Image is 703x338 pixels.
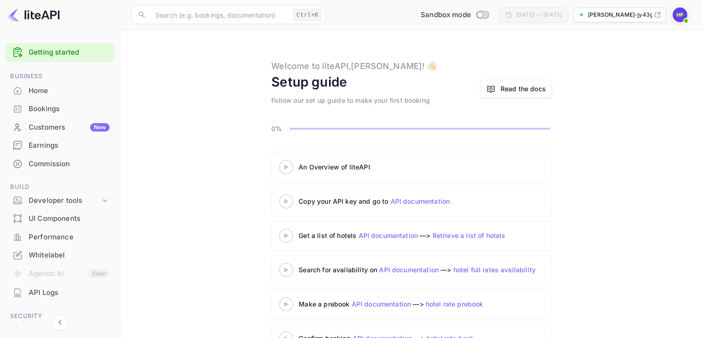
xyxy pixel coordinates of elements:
[6,82,114,99] a: Home
[29,213,110,224] div: UI Components
[426,300,483,308] a: hotel rate prebook
[299,162,530,172] div: An Overview of liteAPI
[7,7,60,22] img: LiteAPI logo
[29,122,110,133] div: Customers
[6,100,114,118] div: Bookings
[390,197,450,205] a: API documentation
[6,100,114,117] a: Bookings
[6,82,114,100] div: Home
[672,7,687,22] img: Hakim Fabio
[6,155,114,172] a: Commission
[299,299,530,309] div: Make a prebook —>
[299,231,530,240] div: Get a list of hotels —>
[6,193,114,209] div: Developer tools
[299,196,530,206] div: Copy your API key and go to
[6,137,114,154] a: Earnings
[29,195,100,206] div: Developer tools
[417,10,492,20] div: Switch to Production mode
[6,228,114,246] div: Performance
[6,155,114,173] div: Commission
[29,47,110,58] a: Getting started
[480,80,552,98] a: Read the docs
[6,210,114,228] div: UI Components
[29,140,110,151] div: Earnings
[293,9,322,21] div: Ctrl+K
[352,300,411,308] a: API documentation
[6,210,114,227] a: UI Components
[6,119,114,136] a: CustomersNew
[6,284,114,301] a: API Logs
[421,10,471,20] span: Sandbox mode
[90,123,110,131] div: New
[271,72,347,92] div: Setup guide
[6,43,114,62] div: Getting started
[29,86,110,96] div: Home
[271,124,287,133] p: 0%
[6,284,114,302] div: API Logs
[6,228,114,245] a: Performance
[358,232,418,239] a: API documentation
[433,232,506,239] a: Retrieve a list of hotels
[29,288,110,298] div: API Logs
[299,265,622,275] div: Search for availability on —>
[52,314,68,331] button: Collapse navigation
[29,232,110,243] div: Performance
[6,246,114,264] div: Whitelabel
[6,71,114,81] span: Business
[6,182,114,192] span: Build
[29,104,110,114] div: Bookings
[516,11,562,19] div: [DATE] — [DATE]
[29,325,110,336] div: Team management
[453,266,536,274] a: hotel full rates availability
[6,246,114,263] a: Whitelabel
[588,11,652,19] p: [PERSON_NAME]-jy43g.nuit...
[6,311,114,321] span: Security
[271,95,430,105] div: Follow our set up guide to make your first booking
[150,6,289,24] input: Search (e.g. bookings, documentation)
[271,60,437,72] div: Welcome to liteAPI, [PERSON_NAME] ! 👋🏻
[29,250,110,261] div: Whitelabel
[379,266,439,274] a: API documentation
[501,84,546,94] a: Read the docs
[29,159,110,169] div: Commission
